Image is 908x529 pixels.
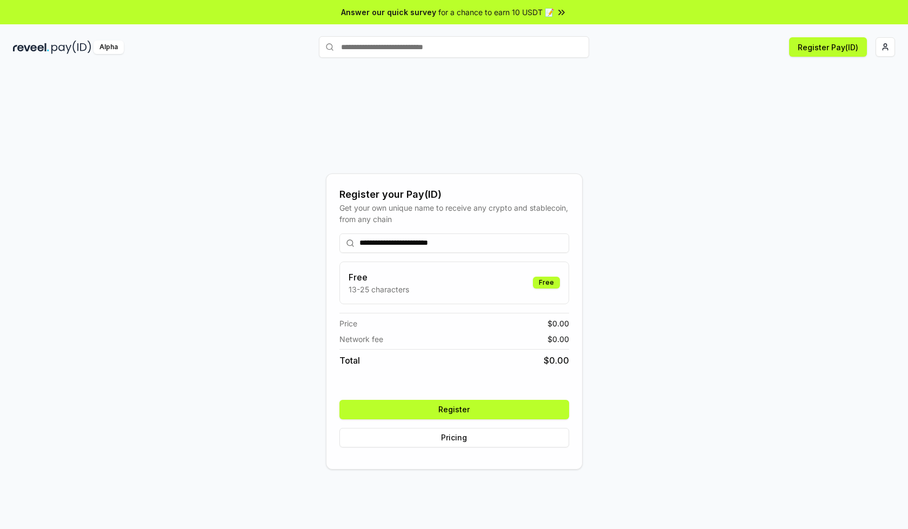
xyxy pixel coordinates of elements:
span: Network fee [339,333,383,345]
div: Get your own unique name to receive any crypto and stablecoin, from any chain [339,202,569,225]
span: $ 0.00 [548,318,569,329]
div: Free [533,277,560,289]
span: $ 0.00 [548,333,569,345]
button: Register [339,400,569,419]
span: Total [339,354,360,367]
span: Price [339,318,357,329]
div: Alpha [94,41,124,54]
span: $ 0.00 [544,354,569,367]
p: 13-25 characters [349,284,409,295]
button: Register Pay(ID) [789,37,867,57]
img: pay_id [51,41,91,54]
img: reveel_dark [13,41,49,54]
span: for a chance to earn 10 USDT 📝 [438,6,554,18]
div: Register your Pay(ID) [339,187,569,202]
span: Answer our quick survey [341,6,436,18]
h3: Free [349,271,409,284]
button: Pricing [339,428,569,447]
